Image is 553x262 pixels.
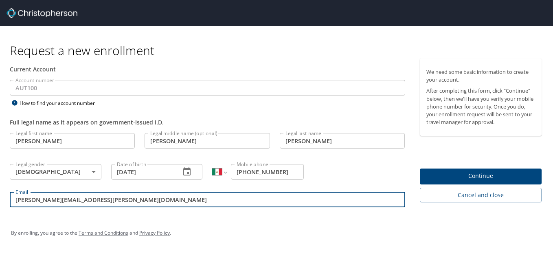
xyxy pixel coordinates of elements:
p: After completing this form, click "Continue" below, then we'll have you verify your mobile phone ... [426,87,535,126]
div: Current Account [10,65,405,73]
div: Full legal name as it appears on government-issued I.D. [10,118,405,127]
input: Enter phone number [231,164,304,180]
span: Continue [426,171,535,181]
div: [DEMOGRAPHIC_DATA] [10,164,101,180]
button: Continue [420,169,542,184]
h1: Request a new enrollment [10,42,548,58]
div: By enrolling, you agree to the and . [11,223,542,243]
input: MM/DD/YYYY [111,164,174,180]
button: Cancel and close [420,188,542,203]
p: We need some basic information to create your account. [426,68,535,84]
div: How to find your account number [10,98,112,108]
span: Cancel and close [426,190,535,200]
img: cbt logo [7,8,77,18]
a: Terms and Conditions [79,229,128,236]
a: Privacy Policy [139,229,170,236]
